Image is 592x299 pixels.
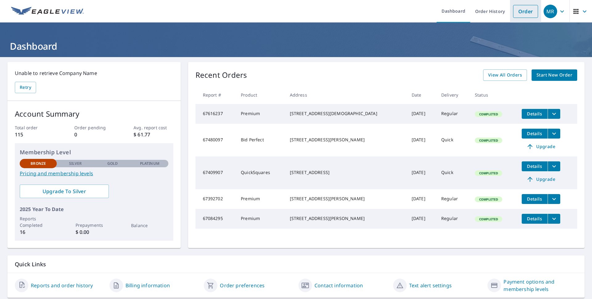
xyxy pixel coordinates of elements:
[532,69,577,81] a: Start New Order
[15,69,173,77] p: Unable to retrieve Company Name
[15,260,577,268] p: Quick Links
[20,206,168,213] p: 2025 Year To Date
[536,71,572,79] span: Start New Order
[407,124,436,156] td: [DATE]
[436,156,470,189] td: Quick
[525,216,544,222] span: Details
[15,124,54,131] p: Total order
[407,189,436,209] td: [DATE]
[20,84,31,91] span: Retry
[488,71,522,79] span: View All Orders
[15,108,173,119] p: Account Summary
[107,161,118,166] p: Gold
[525,163,544,169] span: Details
[548,109,560,119] button: filesDropdownBtn-67616237
[436,189,470,209] td: Regular
[236,86,285,104] th: Product
[314,282,363,289] a: Contact information
[548,214,560,224] button: filesDropdownBtn-67084295
[407,156,436,189] td: [DATE]
[7,40,585,52] h1: Dashboard
[475,171,502,175] span: Completed
[11,7,84,16] img: EV Logo
[236,209,285,229] td: Premium
[525,176,557,183] span: Upgrade
[290,137,402,143] div: [STREET_ADDRESS][PERSON_NAME]
[20,170,168,177] a: Pricing and membership levels
[548,129,560,139] button: filesDropdownBtn-67480097
[525,111,544,117] span: Details
[195,86,236,104] th: Report #
[407,104,436,124] td: [DATE]
[475,217,502,221] span: Completed
[522,109,548,119] button: detailsBtn-67616237
[134,124,173,131] p: Avg. report cost
[290,196,402,202] div: [STREET_ADDRESS][PERSON_NAME]
[436,104,470,124] td: Regular
[236,156,285,189] td: QuickSquares
[548,161,560,171] button: filesDropdownBtn-67409907
[525,143,557,150] span: Upgrade
[20,228,57,236] p: 16
[31,161,46,166] p: Bronze
[522,174,560,184] a: Upgrade
[125,282,170,289] a: Billing information
[522,214,548,224] button: detailsBtn-67084295
[475,197,502,201] span: Completed
[513,5,538,18] a: Order
[195,209,236,229] td: 67084295
[20,185,109,198] a: Upgrade To Silver
[195,69,247,81] p: Recent Orders
[504,278,577,293] a: Payment options and membership levels
[140,161,159,166] p: Platinum
[290,110,402,117] div: [STREET_ADDRESS][DEMOGRAPHIC_DATA]
[195,156,236,189] td: 67409907
[525,196,544,202] span: Details
[522,161,548,171] button: detailsBtn-67409907
[522,194,548,204] button: detailsBtn-67392702
[134,131,173,138] p: $ 61.77
[236,189,285,209] td: Premium
[483,69,527,81] a: View All Orders
[290,215,402,222] div: [STREET_ADDRESS][PERSON_NAME]
[522,129,548,139] button: detailsBtn-67480097
[131,222,168,229] p: Balance
[475,138,502,143] span: Completed
[407,86,436,104] th: Date
[436,86,470,104] th: Delivery
[220,282,265,289] a: Order preferences
[31,282,93,289] a: Reports and order history
[74,124,114,131] p: Order pending
[548,194,560,204] button: filesDropdownBtn-67392702
[76,228,113,236] p: $ 0.00
[195,189,236,209] td: 67392702
[522,142,560,152] a: Upgrade
[407,209,436,229] td: [DATE]
[544,5,557,18] div: MR
[470,86,517,104] th: Status
[69,161,82,166] p: Silver
[20,215,57,228] p: Reports Completed
[15,82,36,93] button: Retry
[20,148,168,156] p: Membership Level
[76,222,113,228] p: Prepayments
[74,131,114,138] p: 0
[195,104,236,124] td: 67616237
[195,124,236,156] td: 67480097
[236,104,285,124] td: Premium
[25,188,104,195] span: Upgrade To Silver
[290,169,402,176] div: [STREET_ADDRESS]
[15,131,54,138] p: 115
[236,124,285,156] td: Bid Perfect
[525,131,544,136] span: Details
[475,112,502,116] span: Completed
[285,86,407,104] th: Address
[436,209,470,229] td: Regular
[436,124,470,156] td: Quick
[409,282,452,289] a: Text alert settings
